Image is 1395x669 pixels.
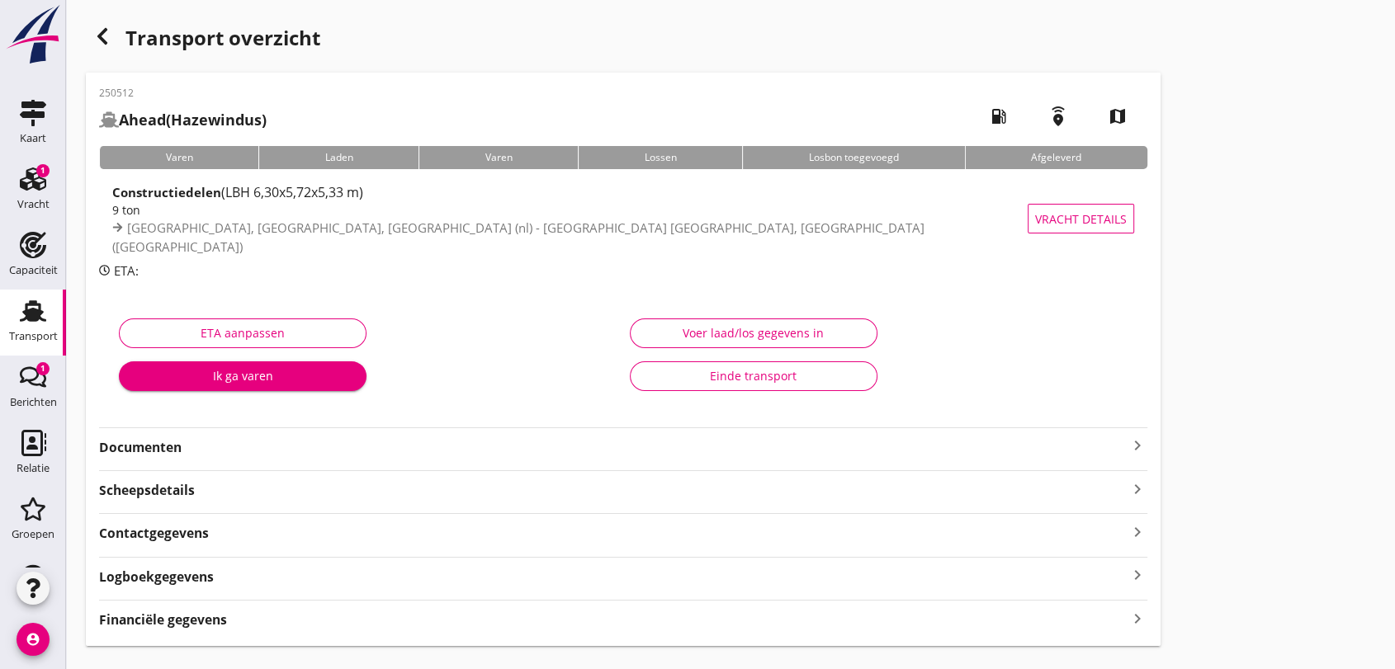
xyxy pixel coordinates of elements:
div: Voer laad/los gegevens in [644,324,863,342]
i: keyboard_arrow_right [1128,521,1147,543]
button: Voer laad/los gegevens in [630,318,877,348]
i: local_gas_station [976,93,1022,139]
div: 1 [36,164,50,177]
div: Vracht [17,199,50,210]
div: Transport [9,331,58,342]
i: keyboard_arrow_right [1128,607,1147,629]
div: Berichten [10,397,57,408]
div: Kaart [20,133,46,144]
div: Capaciteit [9,265,58,276]
div: Afgeleverd [965,146,1147,169]
i: keyboard_arrow_right [1128,436,1147,455]
div: ETA aanpassen [133,324,352,342]
i: keyboard_arrow_right [1128,478,1147,500]
button: Vracht details [1028,204,1134,233]
div: 9 ton [112,201,1030,219]
i: account_circle [17,623,50,656]
div: Groepen [12,529,54,539]
img: logo-small.a267ee39.svg [3,4,63,65]
div: Transport overzicht [86,20,1161,59]
div: Relatie [17,463,50,473]
div: Einde transport [644,367,863,384]
div: Losbon toegevoegd [742,146,964,169]
i: keyboard_arrow_right [1128,564,1147,587]
div: Varen [99,146,258,169]
div: Lossen [578,146,742,169]
span: [GEOGRAPHIC_DATA], [GEOGRAPHIC_DATA], [GEOGRAPHIC_DATA] (nl) - [GEOGRAPHIC_DATA] [GEOGRAPHIC_DATA... [112,219,924,255]
h2: (Hazewindus) [99,109,267,131]
strong: Contactgegevens [99,524,209,543]
p: 250512 [99,86,267,101]
strong: Financiële gegevens [99,610,227,629]
div: Ik ga varen [132,367,353,384]
strong: Ahead [119,110,166,130]
button: Einde transport [630,361,877,391]
div: Laden [258,146,418,169]
div: Varen [418,146,578,169]
strong: Constructiedelen [112,184,221,200]
span: ETA: [114,262,139,279]
span: Vracht details [1035,210,1127,228]
span: (LBH 6,30x5,72x5,33 m) [221,183,363,201]
strong: Scheepsdetails [99,481,195,500]
a: Constructiedelen(LBH 6,30x5,72x5,33 m)9 ton[GEOGRAPHIC_DATA], [GEOGRAPHIC_DATA], [GEOGRAPHIC_DATA... [99,182,1147,255]
button: Ik ga varen [119,361,366,391]
strong: Logboekgegevens [99,568,214,587]
div: 1 [36,362,50,375]
button: ETA aanpassen [119,318,366,348]
i: map [1095,93,1141,139]
i: emergency_share [1035,93,1081,139]
strong: Documenten [99,438,1128,457]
